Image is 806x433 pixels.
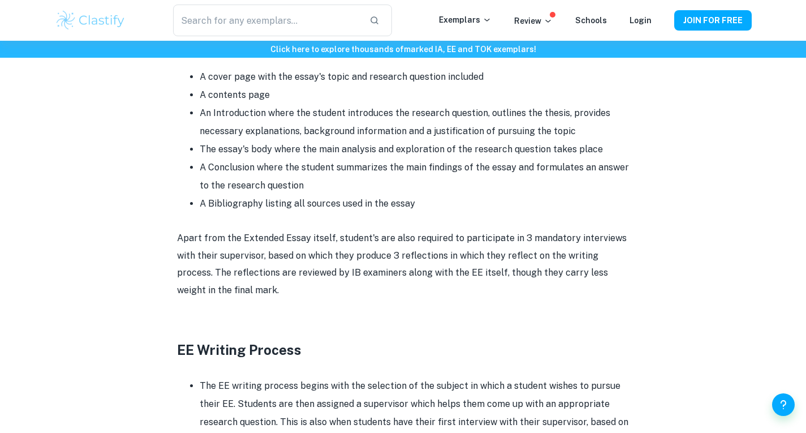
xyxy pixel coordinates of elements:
li: A contents page [200,86,630,104]
p: Apart from the Extended Essay itself, student's are also required to participate in 3 mandatory i... [177,230,630,299]
h3: EE Writing Process [177,340,630,360]
a: Login [630,16,652,25]
li: A Conclusion where the student summarizes the main findings of the essay and formulates an answer... [200,158,630,195]
img: Clastify logo [55,9,127,32]
li: An Introduction where the student introduces the research question, outlines the thesis, provides... [200,104,630,140]
button: Help and Feedback [772,393,795,416]
li: A cover page with the essay's topic and research question included [200,68,630,86]
li: A Bibliography listing all sources used in the essay [200,195,630,213]
li: The essay's body where the main analysis and exploration of the research question takes place [200,140,630,158]
h6: Click here to explore thousands of marked IA, EE and TOK exemplars ! [2,43,804,55]
button: JOIN FOR FREE [674,10,752,31]
input: Search for any exemplars... [173,5,360,36]
p: Exemplars [439,14,492,26]
a: Schools [575,16,607,25]
p: Review [514,15,553,27]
